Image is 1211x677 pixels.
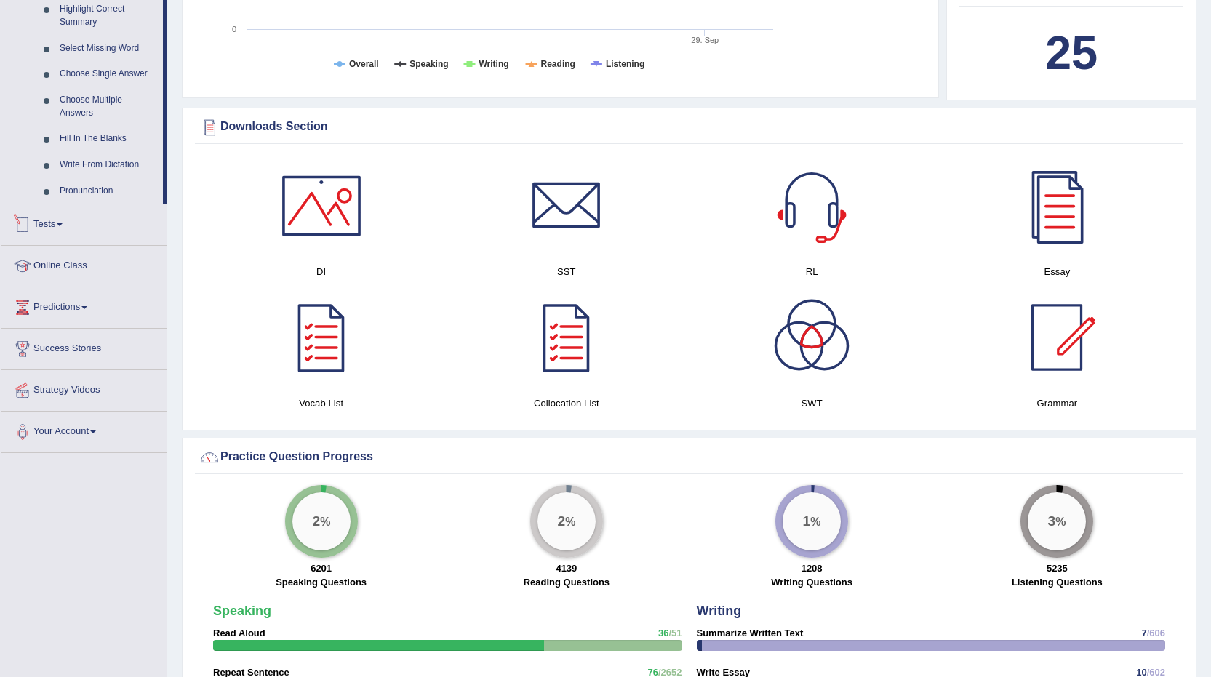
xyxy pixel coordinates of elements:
[53,61,163,87] a: Choose Single Answer
[942,264,1172,279] h4: Essay
[1028,492,1086,550] div: %
[537,492,596,550] div: %
[276,575,367,589] label: Speaking Questions
[213,628,265,638] strong: Read Aloud
[53,178,163,204] a: Pronunciation
[697,604,742,618] strong: Writing
[697,628,804,638] strong: Summarize Written Text
[556,563,577,574] strong: 4139
[199,446,1180,468] div: Practice Question Progress
[206,396,436,411] h4: Vocab List
[232,25,236,33] text: 0
[213,604,271,618] strong: Speaking
[783,492,841,550] div: %
[697,396,927,411] h4: SWT
[53,126,163,152] a: Fill In The Blanks
[771,575,852,589] label: Writing Questions
[1141,628,1146,638] span: 7
[668,628,682,638] span: /51
[1012,575,1103,589] label: Listening Questions
[1047,563,1068,574] strong: 5235
[312,513,320,529] big: 2
[1147,628,1165,638] span: /606
[206,264,436,279] h4: DI
[1,287,167,324] a: Predictions
[942,396,1172,411] h4: Grammar
[1,412,167,448] a: Your Account
[451,396,682,411] h4: Collocation List
[697,264,927,279] h4: RL
[53,152,163,178] a: Write From Dictation
[1,329,167,365] a: Success Stories
[1,204,167,241] a: Tests
[541,59,575,69] tspan: Reading
[311,563,332,574] strong: 6201
[557,513,565,529] big: 2
[1,246,167,282] a: Online Class
[802,563,823,574] strong: 1208
[1045,26,1098,79] b: 25
[349,59,379,69] tspan: Overall
[1,370,167,406] a: Strategy Videos
[658,628,668,638] span: 36
[606,59,644,69] tspan: Listening
[1048,513,1056,529] big: 3
[53,36,163,62] a: Select Missing Word
[409,59,448,69] tspan: Speaking
[451,264,682,279] h4: SST
[479,59,508,69] tspan: Writing
[292,492,351,550] div: %
[199,116,1180,138] div: Downloads Section
[53,87,163,126] a: Choose Multiple Answers
[803,513,811,529] big: 1
[524,575,610,589] label: Reading Questions
[691,36,719,44] tspan: 29. Sep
